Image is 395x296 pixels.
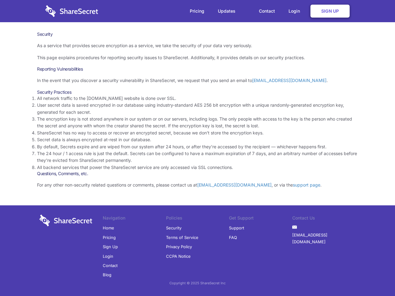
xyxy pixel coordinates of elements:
[103,261,118,270] a: Contact
[37,164,358,171] li: All backend services that power the ShareSecret service are only accessed via SSL connections.
[229,223,244,232] a: Support
[103,252,113,261] a: Login
[37,102,358,116] li: User secret data is saved encrypted in our database using industry-standard AES 256 bit encryptio...
[197,182,272,187] a: [EMAIL_ADDRESS][DOMAIN_NAME]
[292,230,355,247] a: [EMAIL_ADDRESS][DOMAIN_NAME]
[103,215,166,223] li: Navigation
[37,182,358,188] p: For any other non-security related questions or comments, please contact us at , or via the .
[103,270,111,279] a: Blog
[310,5,350,18] a: Sign Up
[293,182,320,187] a: support page
[282,2,309,21] a: Login
[37,95,358,102] li: All network traffic to the [DOMAIN_NAME] website is done over SSL.
[103,233,116,242] a: Pricing
[37,150,358,164] li: The 24 hour / 1 access rule is just the default. Secrets can be configured to have a maximum expi...
[37,42,358,49] p: As a service that provides secure encryption as a service, we take the security of your data very...
[37,89,358,95] h3: Security Practices
[37,143,358,150] li: By default, Secrets expire and are wiped from our system after 24 hours, or after they’re accesse...
[166,252,191,261] a: CCPA Notice
[37,129,358,136] li: ShareSecret has no way to access or recover an encrypted secret, because we don’t store the encry...
[103,223,114,232] a: Home
[37,31,358,37] h1: Security
[37,136,358,143] li: Secret data is always encrypted at-rest in our database.
[39,215,92,226] img: logo-wordmark-white-trans-d4663122ce5f474addd5e946df7df03e33cb6a1c49d2221995e7729f52c070b2.svg
[166,242,192,251] a: Privacy Policy
[103,242,118,251] a: Sign Up
[252,78,326,83] a: [EMAIL_ADDRESS][DOMAIN_NAME]
[45,5,98,17] img: logo-wordmark-white-trans-d4663122ce5f474addd5e946df7df03e33cb6a1c49d2221995e7729f52c070b2.svg
[253,2,281,21] a: Contact
[166,233,198,242] a: Terms of Service
[37,54,358,61] p: This page explains procedures for reporting security issues to ShareSecret. Additionally, it prov...
[37,116,358,129] li: The encryption key is not stored anywhere in our system or on our servers, including logs. The on...
[292,215,355,223] li: Contact Us
[229,233,237,242] a: FAQ
[166,223,181,232] a: Security
[166,215,229,223] li: Policies
[229,215,292,223] li: Get Support
[184,2,210,21] a: Pricing
[37,66,358,72] h3: Reporting Vulnerabilities
[37,171,358,176] h3: Questions, Comments, etc.
[37,77,358,84] p: In the event that you discover a security vulnerability in ShareSecret, we request that you send ...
